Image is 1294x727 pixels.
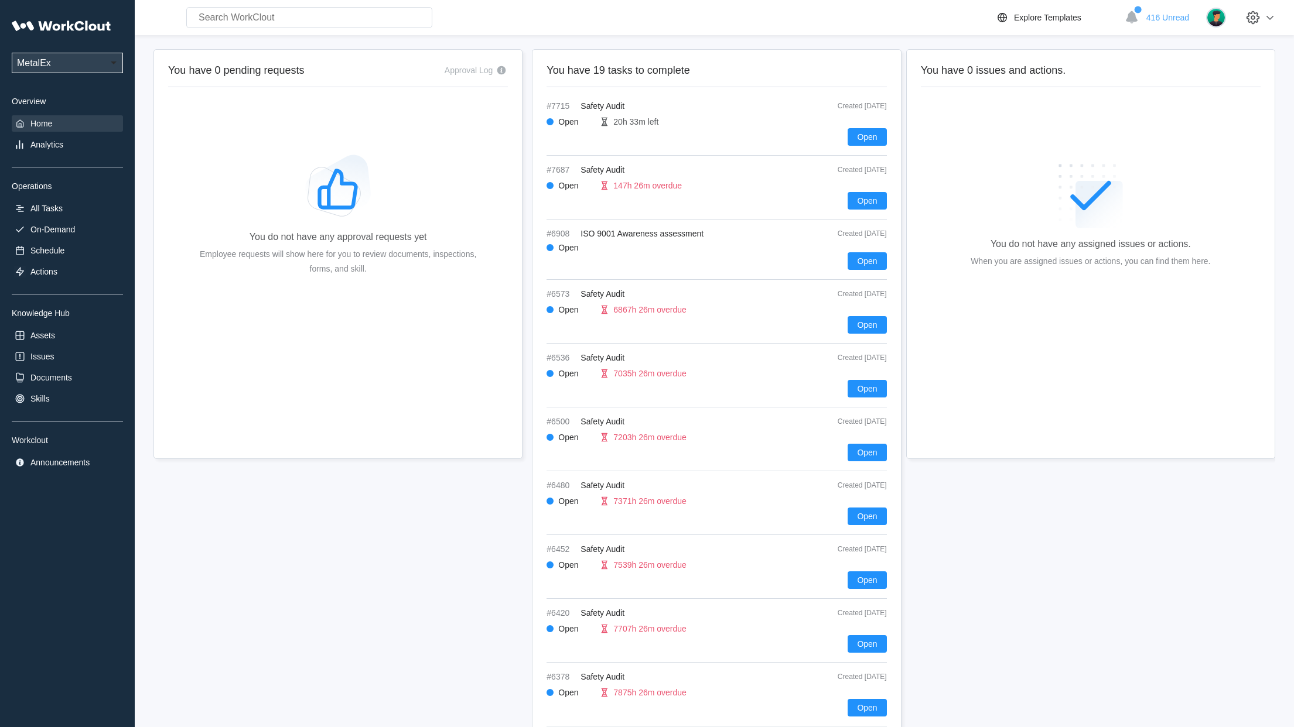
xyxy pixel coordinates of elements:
[558,305,593,314] div: Open
[848,699,886,716] button: Open
[558,496,593,506] div: Open
[30,246,64,255] div: Schedule
[558,688,593,697] div: Open
[971,254,1210,269] div: When you are assigned issues or actions, you can find them here.
[12,200,123,217] a: All Tasks
[857,257,877,265] span: Open
[581,229,704,238] span: ISO 9001 Awareness assessment
[811,673,887,681] div: Created [DATE]
[30,373,72,382] div: Documents
[12,390,123,407] a: Skills
[547,544,576,554] span: #6452
[12,263,123,280] a: Actions
[613,181,682,190] div: 147h 26m overdue
[186,7,432,28] input: Search WorkClout
[613,433,687,442] div: 7203h 26m overdue
[30,394,50,403] div: Skills
[250,232,427,242] div: You do not have any approval requests yet
[811,102,887,110] div: Created [DATE]
[1146,13,1189,22] span: 416 Unread
[921,64,1261,77] h2: You have 0 issues and actions.
[547,417,576,426] span: #6500
[811,290,887,298] div: Created [DATE]
[848,316,886,334] button: Open
[848,380,886,397] button: Open
[445,66,493,75] div: Approval Log
[811,229,887,238] div: Created [DATE]
[30,331,55,340] div: Assets
[811,609,887,617] div: Created [DATE]
[547,608,576,618] span: #6420
[558,181,593,190] div: Open
[581,608,624,618] span: Safety Audit
[811,545,887,553] div: Created [DATE]
[192,247,484,276] div: Employee requests will show here for you to review documents, inspections, forms, and skill.
[848,444,886,461] button: Open
[857,576,877,584] span: Open
[811,166,887,174] div: Created [DATE]
[613,305,687,314] div: 6867h 26m overdue
[30,119,52,128] div: Home
[558,560,593,570] div: Open
[12,308,123,318] div: Knowledge Hub
[30,225,75,234] div: On-Demand
[558,624,593,633] div: Open
[30,267,57,276] div: Actions
[991,239,1191,249] div: You do not have any assigned issues or actions.
[995,11,1119,25] a: Explore Templates
[848,571,886,589] button: Open
[581,481,624,490] span: Safety Audit
[30,352,54,361] div: Issues
[857,512,877,520] span: Open
[613,688,687,697] div: 7875h 26m overdue
[30,204,63,213] div: All Tasks
[857,640,877,648] span: Open
[12,221,123,238] a: On-Demand
[857,385,877,393] span: Open
[558,243,593,252] div: Open
[581,672,624,681] span: Safety Audit
[581,101,624,111] span: Safety Audit
[857,704,877,712] span: Open
[581,544,624,554] span: Safety Audit
[547,672,576,681] span: #6378
[581,353,624,362] span: Safety Audit
[30,140,63,149] div: Analytics
[848,192,886,210] button: Open
[857,448,877,457] span: Open
[613,369,687,378] div: 7035h 26m overdue
[811,354,887,362] div: Created [DATE]
[581,165,624,174] span: Safety Audit
[848,507,886,525] button: Open
[613,560,687,570] div: 7539h 26m overdue
[848,252,886,270] button: Open
[857,197,877,205] span: Open
[12,242,123,259] a: Schedule
[547,481,576,490] span: #6480
[12,454,123,471] a: Announcements
[30,458,90,467] div: Announcements
[12,348,123,365] a: Issues
[547,229,576,238] span: #6908
[581,417,624,426] span: Safety Audit
[547,165,576,174] span: #7687
[168,64,305,77] h2: You have 0 pending requests
[558,433,593,442] div: Open
[547,289,576,299] span: #6573
[857,133,877,141] span: Open
[811,481,887,489] div: Created [DATE]
[547,353,576,362] span: #6536
[848,635,886,653] button: Open
[1206,8,1226,28] img: user.png
[613,496,687,506] div: 7371h 26m overdue
[12,97,123,106] div: Overview
[811,417,887,426] div: Created [DATE]
[547,101,576,111] span: #7715
[1014,13,1081,22] div: Explore Templates
[12,115,123,132] a: Home
[848,128,886,146] button: Open
[547,64,886,77] h2: You have 19 tasks to complete
[613,624,687,633] div: 7707h 26m overdue
[558,117,593,126] div: Open
[613,117,658,126] div: 20h 33m left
